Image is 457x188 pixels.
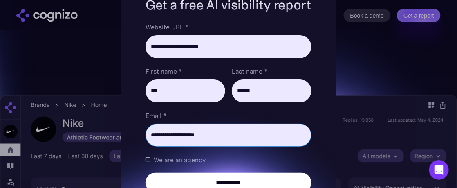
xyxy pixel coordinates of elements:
label: Website URL * [146,22,311,32]
label: Last name * [232,66,311,76]
div: Open Intercom Messenger [429,160,449,180]
span: We are an agency [154,155,206,165]
label: Email * [146,111,311,120]
label: First name * [146,66,225,76]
